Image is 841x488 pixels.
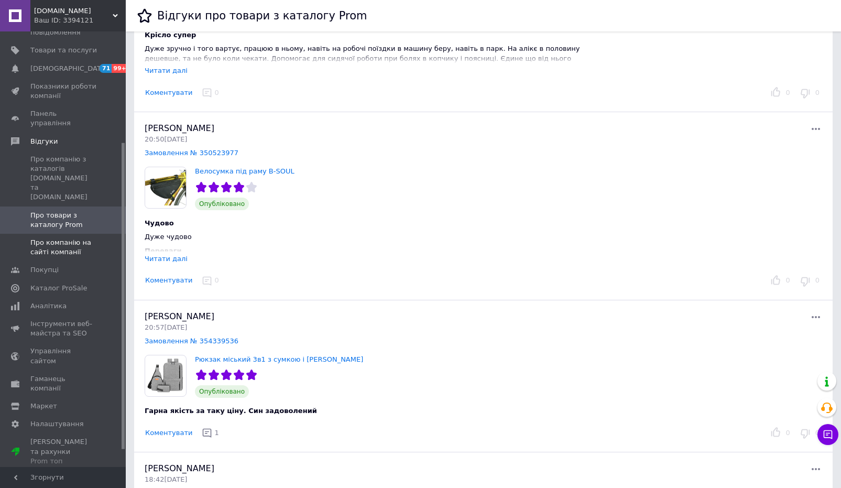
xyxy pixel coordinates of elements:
[145,123,214,133] span: [PERSON_NAME]
[145,355,186,396] img: Рюкзак міський 3в1 з сумкою і гаманцем
[145,323,187,331] span: 20:57[DATE]
[195,167,294,175] a: Велосумка під раму B-SOUL
[34,6,113,16] span: Shopka.com.ua
[145,149,238,157] a: Замовлення № 350523977
[145,255,188,263] div: Читати далі
[157,9,367,22] h1: Відгуки про товари з каталогу Prom
[30,457,97,466] div: Prom топ
[112,64,129,73] span: 99+
[199,425,223,441] button: 1
[30,346,97,365] span: Управління сайтом
[100,64,112,73] span: 71
[145,475,187,483] span: 18:42[DATE]
[195,198,249,210] span: Опубліковано
[145,135,187,143] span: 20:50[DATE]
[145,428,193,439] button: Коментувати
[30,301,67,311] span: Аналітика
[145,45,580,72] span: Дуже зручно і того вартує, працюю в ньому, навіть на робочі поїздки в машину беру, навіть в парк....
[145,247,182,255] span: Переваги
[30,64,108,73] span: [DEMOGRAPHIC_DATA]
[145,219,174,227] span: Чудово
[30,319,97,338] span: Інструменти веб-майстра та SEO
[30,238,97,257] span: Про компанію на сайті компанії
[30,402,57,411] span: Маркет
[145,31,196,39] span: Крісло супер
[30,284,87,293] span: Каталог ProSale
[214,429,219,437] span: 1
[145,233,192,241] span: Дуже чудово
[145,67,188,74] div: Читати далі
[30,137,58,146] span: Відгуки
[195,355,363,363] a: Рюкзак міський 3в1 з сумкою і [PERSON_NAME]
[30,109,97,128] span: Панель управління
[30,46,97,55] span: Товари та послуги
[34,16,126,25] div: Ваш ID: 3394121
[30,437,97,466] span: [PERSON_NAME] та рахунки
[30,82,97,101] span: Показники роботи компанії
[30,265,59,275] span: Покупці
[145,311,214,321] span: [PERSON_NAME]
[145,275,193,286] button: Коментувати
[30,374,97,393] span: Гаманець компанії
[145,337,238,345] a: Замовлення № 354339536
[30,155,97,202] span: Про компанію з каталогів [DOMAIN_NAME] та [DOMAIN_NAME]
[30,211,97,230] span: Про товари з каталогу Prom
[30,419,84,429] span: Налаштування
[145,407,317,415] span: Гарна якість за таку ціну. Син задоволений
[817,424,838,445] button: Чат з покупцем
[145,88,193,99] button: Коментувати
[145,167,186,208] img: Велосумка під раму B-SOUL
[145,463,214,473] span: [PERSON_NAME]
[195,385,249,398] span: Опубліковано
